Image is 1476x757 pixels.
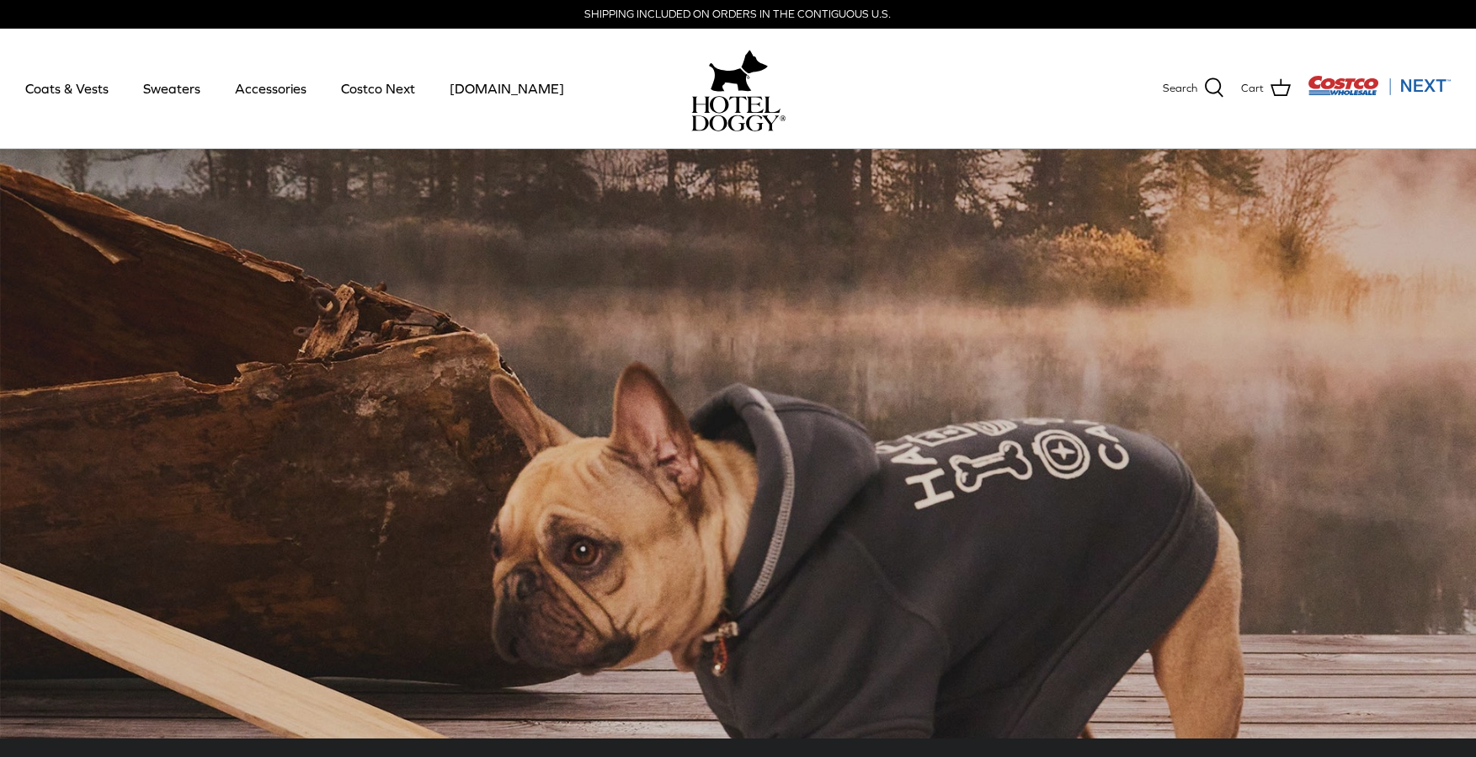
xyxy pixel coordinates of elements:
a: Costco Next [326,60,430,117]
span: Search [1163,80,1197,98]
img: hoteldoggy.com [709,45,768,96]
a: Visit Costco Next [1308,86,1451,99]
img: hoteldoggycom [691,96,786,131]
a: hoteldoggy.com hoteldoggycom [691,45,786,131]
a: Accessories [220,60,322,117]
a: Cart [1241,77,1291,99]
a: Coats & Vests [10,60,124,117]
span: Cart [1241,80,1264,98]
a: [DOMAIN_NAME] [434,60,579,117]
a: Search [1163,77,1224,99]
a: Sweaters [128,60,216,117]
img: Costco Next [1308,75,1451,96]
